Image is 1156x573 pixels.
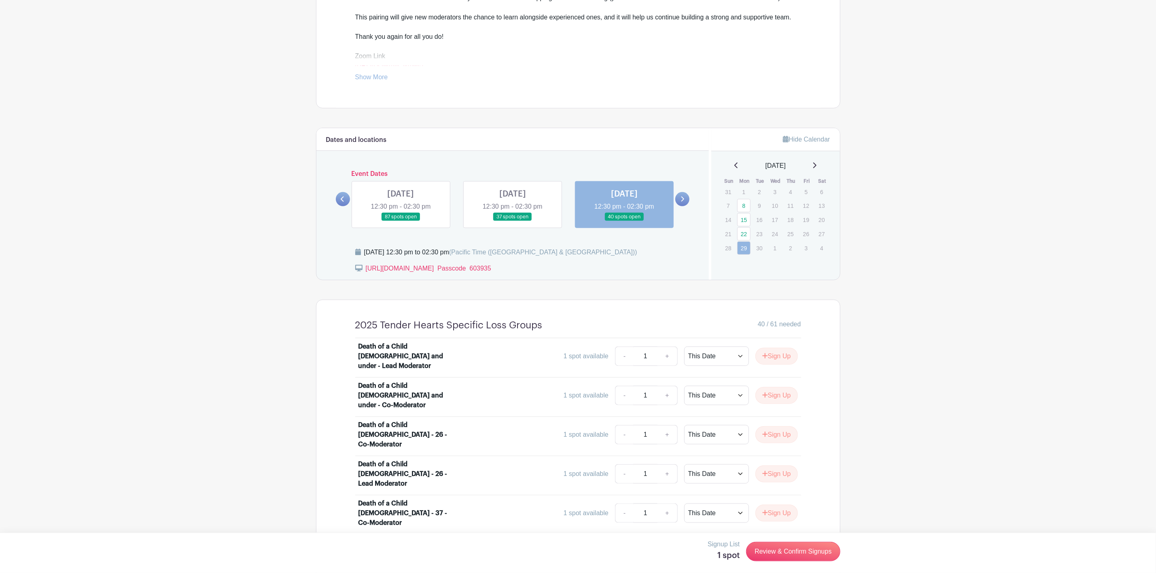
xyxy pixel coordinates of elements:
[721,214,735,226] p: 14
[721,228,735,240] p: 21
[366,265,491,272] a: [URL][DOMAIN_NAME] Passcode 603935
[657,347,677,366] a: +
[768,228,782,240] p: 24
[755,465,798,482] button: Sign Up
[358,420,459,449] div: Death of a Child [DEMOGRAPHIC_DATA] - 26 - Co-Moderator
[753,228,766,240] p: 23
[815,199,828,212] p: 13
[615,347,634,366] a: -
[800,199,813,212] p: 12
[784,242,797,254] p: 2
[737,213,751,226] a: 15
[737,241,751,255] a: 29
[355,62,424,69] a: [URL][DOMAIN_NAME]
[737,227,751,241] a: 22
[615,464,634,484] a: -
[721,186,735,198] p: 31
[753,242,766,254] p: 30
[657,464,677,484] a: +
[768,177,784,185] th: Wed
[737,177,753,185] th: Mon
[708,539,740,549] p: Signup List
[753,214,766,226] p: 16
[815,228,828,240] p: 27
[758,319,801,329] span: 40 / 61 needed
[564,351,609,361] div: 1 spot available
[564,508,609,518] div: 1 spot available
[564,469,609,479] div: 1 spot available
[449,249,637,256] span: (Pacific Time ([GEOGRAPHIC_DATA] & [GEOGRAPHIC_DATA]))
[753,199,766,212] p: 9
[657,425,677,444] a: +
[784,186,797,198] p: 4
[783,177,799,185] th: Thu
[800,242,813,254] p: 3
[564,391,609,400] div: 1 spot available
[355,319,543,331] h4: 2025 Tender Hearts Specific Loss Groups
[815,177,830,185] th: Sat
[768,199,782,212] p: 10
[350,170,676,178] h6: Event Dates
[615,425,634,444] a: -
[657,386,677,405] a: +
[746,542,840,561] a: Review & Confirm Signups
[737,199,751,212] a: 8
[657,503,677,523] a: +
[800,214,813,226] p: 19
[815,186,828,198] p: 6
[737,186,751,198] p: 1
[355,74,388,84] a: Show More
[799,177,815,185] th: Fri
[768,242,782,254] p: 1
[755,505,798,522] button: Sign Up
[783,136,830,143] a: Hide Calendar
[800,186,813,198] p: 5
[721,199,735,212] p: 7
[768,186,782,198] p: 3
[358,499,459,528] div: Death of a Child [DEMOGRAPHIC_DATA] - 37 - Co-Moderator
[708,551,740,560] h5: 1 spot
[815,214,828,226] p: 20
[815,242,828,254] p: 4
[326,136,387,144] h6: Dates and locations
[355,13,801,80] div: This pairing will give new moderators the chance to learn alongside experienced ones, and it will...
[755,387,798,404] button: Sign Up
[721,242,735,254] p: 28
[755,426,798,443] button: Sign Up
[784,228,797,240] p: 25
[784,214,797,226] p: 18
[364,247,637,257] div: [DATE] 12:30 pm to 02:30 pm
[766,161,786,171] span: [DATE]
[768,214,782,226] p: 17
[615,386,634,405] a: -
[752,177,768,185] th: Tue
[615,503,634,523] a: -
[721,177,737,185] th: Sun
[358,459,459,488] div: Death of a Child [DEMOGRAPHIC_DATA] - 26 - Lead Moderator
[564,430,609,440] div: 1 spot available
[800,228,813,240] p: 26
[784,199,797,212] p: 11
[753,186,766,198] p: 2
[755,348,798,365] button: Sign Up
[358,342,459,371] div: Death of a Child [DEMOGRAPHIC_DATA] and under - Lead Moderator
[358,381,459,410] div: Death of a Child [DEMOGRAPHIC_DATA] and under - Co-Moderator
